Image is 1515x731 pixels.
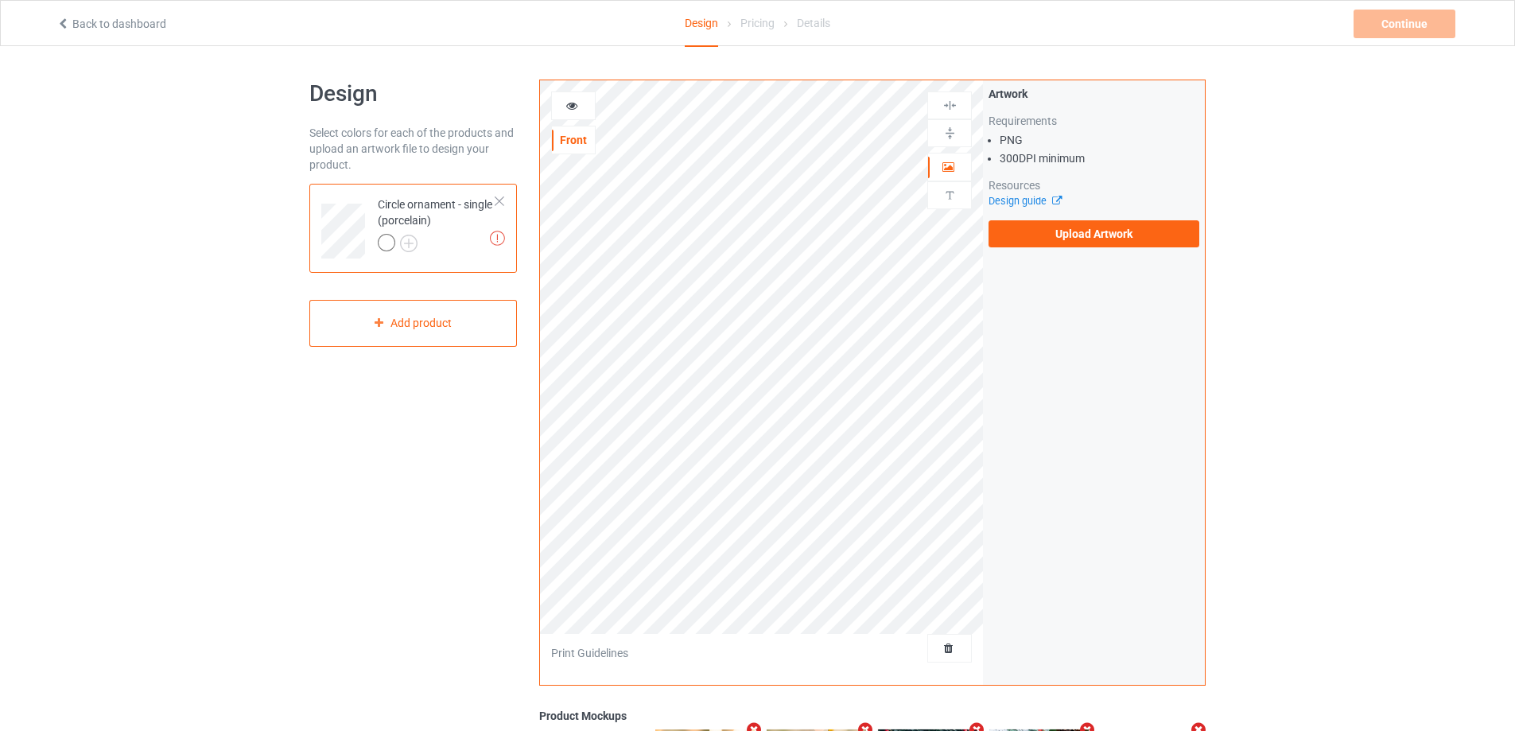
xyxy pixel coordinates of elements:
[490,231,505,246] img: exclamation icon
[551,645,628,661] div: Print Guidelines
[685,1,718,47] div: Design
[309,300,517,347] div: Add product
[989,177,1199,193] div: Resources
[552,132,595,148] div: Front
[378,196,496,251] div: Circle ornament - single (porcelain)
[1000,132,1199,148] li: PNG
[942,126,958,141] img: svg%3E%0A
[539,708,1206,724] div: Product Mockups
[400,235,418,252] img: svg+xml;base64,PD94bWwgdmVyc2lvbj0iMS4wIiBlbmNvZGluZz0iVVRGLTgiPz4KPHN2ZyB3aWR0aD0iMjJweCIgaGVpZ2...
[309,184,517,273] div: Circle ornament - single (porcelain)
[989,220,1199,247] label: Upload Artwork
[989,113,1199,129] div: Requirements
[989,86,1199,102] div: Artwork
[740,1,775,45] div: Pricing
[1000,150,1199,166] li: 300 DPI minimum
[797,1,830,45] div: Details
[942,188,958,203] img: svg%3E%0A
[56,17,166,30] a: Back to dashboard
[309,125,517,173] div: Select colors for each of the products and upload an artwork file to design your product.
[989,195,1061,207] a: Design guide
[942,98,958,113] img: svg%3E%0A
[309,80,517,108] h1: Design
